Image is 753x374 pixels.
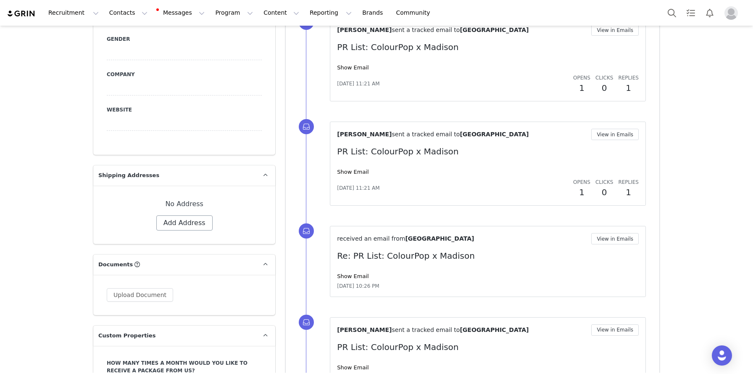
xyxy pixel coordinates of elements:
span: [GEOGRAPHIC_DATA] [460,27,529,33]
button: Contacts [104,3,153,22]
button: View in Emails [591,324,639,336]
a: Tasks [682,3,700,22]
button: View in Emails [591,129,639,140]
div: No Address [107,199,262,209]
span: [GEOGRAPHIC_DATA] [405,235,474,242]
span: sent a tracked email to [392,131,460,138]
span: sent a tracked email to [392,326,460,333]
h2: 1 [573,82,590,94]
h2: 1 [618,82,639,94]
span: Opens [573,75,590,81]
span: sent a tracked email to [392,27,460,33]
span: [PERSON_NAME] [337,131,392,138]
p: Re: PR List: ColourPop x Madison [337,249,639,262]
span: Documents [98,260,133,269]
p: PR List: ColourPop x Madison [337,145,639,158]
button: Search [663,3,681,22]
span: Replies [618,75,639,81]
h2: 1 [573,186,590,199]
div: Open Intercom Messenger [712,345,732,366]
span: [DATE] 10:26 PM [337,282,379,290]
label: Gender [107,35,262,43]
span: [GEOGRAPHIC_DATA] [460,131,529,138]
button: Reporting [305,3,357,22]
a: Show Email [337,364,369,371]
button: Program [210,3,258,22]
body: Rich Text Area. Press ALT-0 for help. [7,7,345,16]
a: Community [391,3,439,22]
span: Clicks [595,179,613,185]
button: Upload Document [107,288,173,302]
p: PR List: ColourPop x Madison [337,41,639,53]
button: Messages [153,3,210,22]
span: [PERSON_NAME] [337,27,392,33]
button: Profile [719,6,746,20]
span: received an email from [337,235,405,242]
img: placeholder-profile.jpg [724,6,738,20]
p: PR List: ColourPop x Madison [337,341,639,353]
label: Website [107,106,262,114]
span: Replies [618,179,639,185]
button: View in Emails [591,233,639,244]
span: Shipping Addresses [98,171,159,180]
button: Content [258,3,304,22]
span: Opens [573,179,590,185]
a: Show Email [337,169,369,175]
span: [DATE] 11:21 AM [337,80,379,88]
button: Recruitment [43,3,104,22]
h2: 0 [595,186,613,199]
h2: 0 [595,82,613,94]
a: Brands [357,3,390,22]
button: View in Emails [591,24,639,36]
label: Company [107,71,262,78]
a: Show Email [337,64,369,71]
h2: 1 [618,186,639,199]
span: [PERSON_NAME] [337,326,392,333]
span: [DATE] 11:21 AM [337,184,379,192]
a: Show Email [337,273,369,279]
span: Custom Properties [98,332,155,340]
span: [GEOGRAPHIC_DATA] [460,326,529,333]
span: Clicks [595,75,613,81]
img: grin logo [7,10,36,18]
button: Add Address [156,215,213,231]
button: Notifications [700,3,719,22]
